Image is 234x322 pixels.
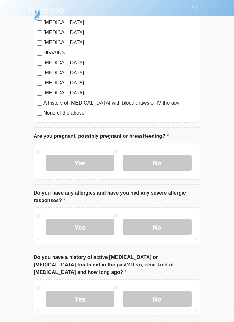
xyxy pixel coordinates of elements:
[43,49,197,56] label: HIV/AIDS
[43,109,197,117] label: None of the above
[37,51,42,56] input: HIV/AIDS
[27,5,65,20] img: Hydrate IV Bar - Scottsdale Logo
[37,81,42,86] input: [MEDICAL_DATA]
[37,111,42,116] input: None of the above
[34,254,200,276] label: Do you have a history of active [MEDICAL_DATA] or [MEDICAL_DATA] treatment in the past? If so, wh...
[34,189,200,204] label: Do you have any allergies and have you had any severe allergic responses?
[43,79,197,87] label: [MEDICAL_DATA]
[123,155,192,171] label: No
[46,291,114,307] label: Yes
[37,71,42,76] input: [MEDICAL_DATA]
[43,69,197,77] label: [MEDICAL_DATA]
[43,39,197,46] label: [MEDICAL_DATA]
[43,29,197,36] label: [MEDICAL_DATA]
[43,89,197,97] label: [MEDICAL_DATA]
[46,155,114,171] label: Yes
[37,40,42,46] input: [MEDICAL_DATA]
[46,219,114,235] label: Yes
[123,219,192,235] label: No
[37,101,42,106] input: A history of [MEDICAL_DATA] with blood draws or IV therapy
[34,132,169,140] label: Are you pregnant, possibly pregnant or breastfeeding?
[43,99,197,107] label: A history of [MEDICAL_DATA] with blood draws or IV therapy
[43,59,197,67] label: [MEDICAL_DATA]
[37,91,42,96] input: [MEDICAL_DATA]
[37,30,42,35] input: [MEDICAL_DATA]
[123,291,192,307] label: No
[37,61,42,66] input: [MEDICAL_DATA]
